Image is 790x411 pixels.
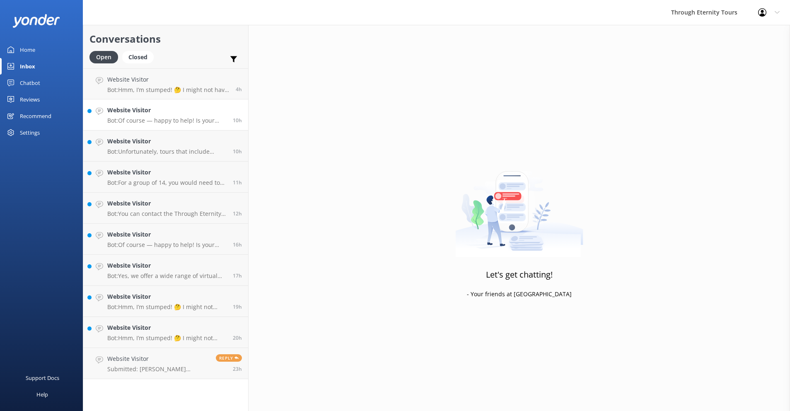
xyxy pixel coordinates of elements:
h4: Website Visitor [107,292,227,301]
h4: Website Visitor [107,106,227,115]
p: - Your friends at [GEOGRAPHIC_DATA] [467,290,572,299]
h4: Website Visitor [107,230,227,239]
h4: Website Visitor [107,261,227,270]
span: Aug 26 2025 04:39am (UTC +02:00) Europe/Amsterdam [233,148,242,155]
a: Website VisitorBot:Of course — happy to help! Is your issue related to: - 🔄 Changing or canceling... [83,224,248,255]
div: Help [36,386,48,403]
p: Bot: You can contact the Through Eternity Tours team at [PHONE_NUMBER] or [PHONE_NUMBER]. You can... [107,210,227,218]
span: Aug 25 2025 06:35pm (UTC +02:00) Europe/Amsterdam [233,334,242,341]
p: Bot: Of course — happy to help! Is your issue related to: - 🔄 Changing or canceling a tour - 📧 No... [107,117,227,124]
div: Recommend [20,108,51,124]
h4: Website Visitor [107,323,227,332]
p: Bot: Hmm, I’m stumped! 🤔 I might not have the answer to that one, but our amazing team definitely... [107,303,227,311]
span: Aug 26 2025 04:41am (UTC +02:00) Europe/Amsterdam [233,117,242,124]
a: Website VisitorBot:Yes, we offer a wide range of virtual tours. You can explore the art, history,... [83,255,248,286]
a: Closed [122,52,158,61]
div: Chatbot [20,75,40,91]
span: Aug 25 2025 09:45pm (UTC +02:00) Europe/Amsterdam [233,272,242,279]
p: Bot: Hmm, I’m stumped! 🤔 I might not have the answer to that one, but our amazing team definitely... [107,86,230,94]
a: Website VisitorBot:Hmm, I’m stumped! 🤔 I might not have the answer to that one, but our amazing t... [83,286,248,317]
p: Bot: Of course — happy to help! Is your issue related to: - 🔄 Changing or canceling a tour - 📧 No... [107,241,227,249]
h2: Conversations [89,31,242,47]
span: Aug 25 2025 06:49pm (UTC +02:00) Europe/Amsterdam [233,303,242,310]
span: Aug 26 2025 10:08am (UTC +02:00) Europe/Amsterdam [236,86,242,93]
div: Reviews [20,91,40,108]
img: artwork of a man stealing a conversation from at giant smartphone [455,154,583,257]
a: Website VisitorBot:Unfortunately, tours that include access to the Colosseum Underground are not ... [83,131,248,162]
h4: Website Visitor [107,354,210,363]
div: Settings [20,124,40,141]
span: Aug 26 2025 02:16am (UTC +02:00) Europe/Amsterdam [233,210,242,217]
div: Open [89,51,118,63]
span: Reply [216,354,242,362]
div: Support Docs [26,370,59,386]
a: Website VisitorBot:Of course — happy to help! Is your issue related to: - 🔄 Changing or canceling... [83,99,248,131]
div: Closed [122,51,154,63]
h4: Website Visitor [107,75,230,84]
p: Bot: Yes, we offer a wide range of virtual tours. You can explore the art, history, and culture o... [107,272,227,280]
p: Submitted: [PERSON_NAME] [EMAIL_ADDRESS][DOMAIN_NAME] Buongiorno! I am interested in the keymaste... [107,365,210,373]
h4: Website Visitor [107,168,227,177]
a: Open [89,52,122,61]
div: Inbox [20,58,35,75]
a: Website VisitorBot:Hmm, I’m stumped! 🤔 I might not have the answer to that one, but our amazing t... [83,68,248,99]
p: Bot: For a group of 14, you would need to consider private tours, as our group tours are generall... [107,179,227,186]
span: Aug 25 2025 02:51pm (UTC +02:00) Europe/Amsterdam [233,365,242,372]
h4: Website Visitor [107,199,227,208]
span: Aug 25 2025 10:24pm (UTC +02:00) Europe/Amsterdam [233,241,242,248]
p: Bot: Hmm, I’m stumped! 🤔 I might not have the answer to that one, but our amazing team definitely... [107,334,227,342]
div: Home [20,41,35,58]
span: Aug 26 2025 03:43am (UTC +02:00) Europe/Amsterdam [233,179,242,186]
a: Website VisitorBot:Hmm, I’m stumped! 🤔 I might not have the answer to that one, but our amazing t... [83,317,248,348]
a: Website VisitorSubmitted: [PERSON_NAME] [EMAIL_ADDRESS][DOMAIN_NAME] Buongiorno! I am interested ... [83,348,248,379]
h4: Website Visitor [107,137,227,146]
a: Website VisitorBot:For a group of 14, you would need to consider private tours, as our group tour... [83,162,248,193]
h3: Let's get chatting! [486,268,553,281]
img: yonder-white-logo.png [12,14,60,28]
a: Website VisitorBot:You can contact the Through Eternity Tours team at [PHONE_NUMBER] or [PHONE_NU... [83,193,248,224]
p: Bot: Unfortunately, tours that include access to the Colosseum Underground are not available this... [107,148,227,155]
